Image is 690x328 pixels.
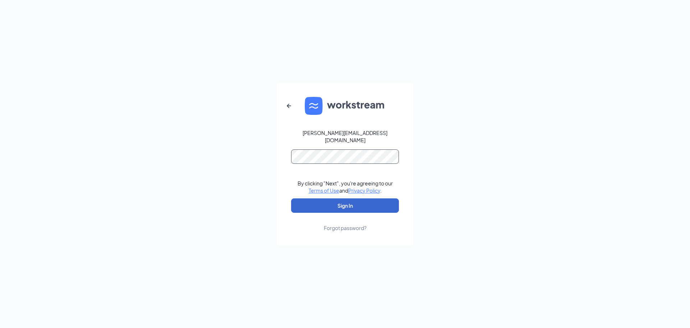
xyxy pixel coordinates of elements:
div: Forgot password? [324,224,367,232]
a: Privacy Policy [348,187,380,194]
a: Forgot password? [324,213,367,232]
div: [PERSON_NAME][EMAIL_ADDRESS][DOMAIN_NAME] [291,129,399,144]
button: ArrowLeftNew [280,97,298,114]
div: By clicking "Next", you're agreeing to our and . [298,180,393,194]
svg: ArrowLeftNew [285,102,293,110]
button: Sign In [291,198,399,213]
img: WS logo and Workstream text [305,97,385,115]
a: Terms of Use [309,187,339,194]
